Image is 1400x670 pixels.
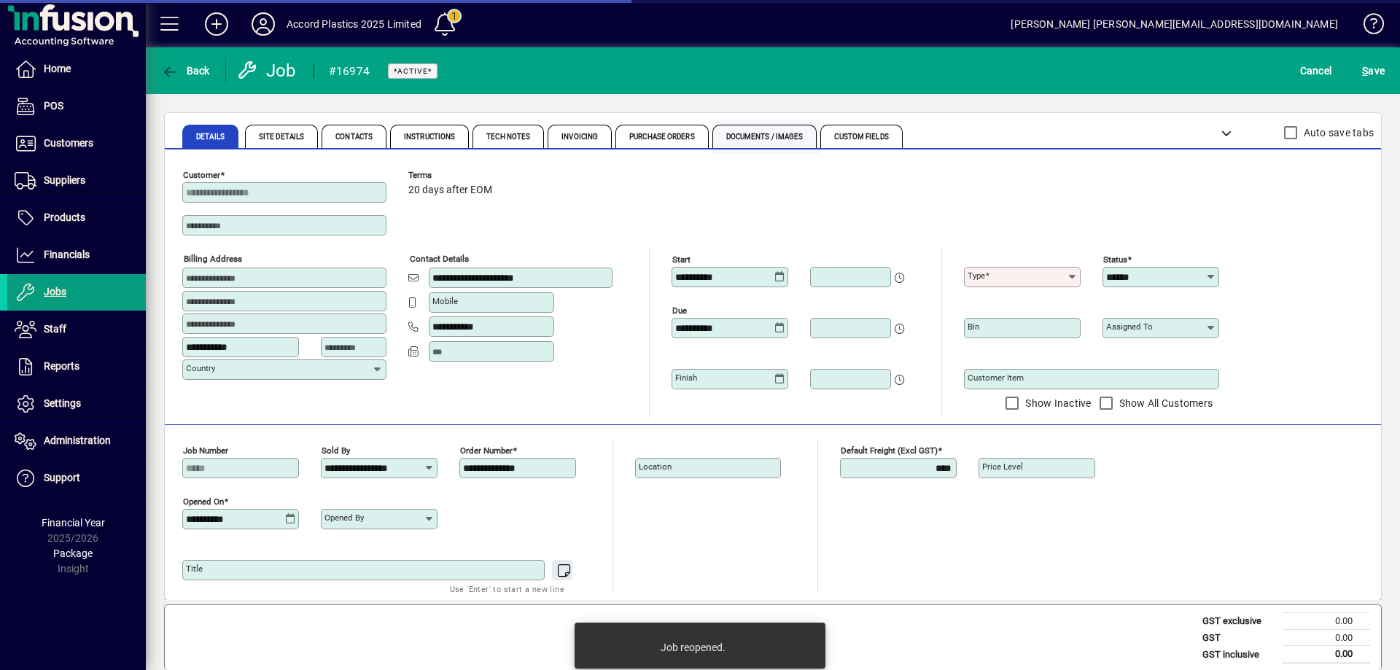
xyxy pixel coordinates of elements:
mat-label: Title [186,564,203,574]
span: Documents / Images [726,133,804,141]
span: 20 days after EOM [408,184,492,196]
div: Job [237,59,299,82]
button: Save [1358,58,1388,84]
mat-label: Customer [183,170,220,180]
td: 0.00 [1283,646,1370,663]
mat-label: Assigned to [1106,322,1153,332]
span: Custom Fields [834,133,888,141]
mat-label: Location [639,461,672,472]
div: #16974 [329,60,370,83]
button: Add [193,11,240,37]
span: Details [196,133,225,141]
span: POS [44,100,63,112]
div: [PERSON_NAME] [PERSON_NAME][EMAIL_ADDRESS][DOMAIN_NAME] [1011,12,1338,36]
td: GST exclusive [1195,613,1283,630]
mat-label: Mobile [432,296,458,306]
a: Knowledge Base [1353,3,1382,50]
mat-label: Country [186,363,215,373]
mat-label: Order number [460,445,513,456]
label: Auto save tabs [1301,125,1374,140]
mat-label: Opened by [324,513,364,523]
div: Accord Plastics 2025 Limited [287,12,421,36]
span: Jobs [44,286,66,297]
mat-label: Sold by [322,445,350,456]
mat-label: Status [1103,254,1127,265]
mat-label: Type [968,270,985,281]
a: Home [7,51,146,87]
td: 0.00 [1283,613,1370,630]
span: Administration [44,435,111,446]
a: Reports [7,348,146,385]
span: Home [44,63,71,74]
a: Financials [7,237,146,273]
span: Terms [408,171,496,180]
span: Purchase Orders [629,133,695,141]
label: Show All Customers [1116,396,1213,410]
a: Customers [7,125,146,162]
a: POS [7,88,146,125]
span: ave [1362,59,1385,82]
mat-label: Due [672,305,687,316]
label: Show Inactive [1022,396,1091,410]
span: Site Details [259,133,304,141]
mat-label: Bin [968,322,979,332]
span: Invoicing [561,133,598,141]
div: Job reopened. [661,640,726,655]
mat-label: Opened On [183,496,224,507]
a: Products [7,200,146,236]
mat-label: Finish [675,373,697,383]
span: Customers [44,137,93,149]
mat-hint: Use 'Enter' to start a new line [450,580,564,597]
a: Support [7,460,146,496]
span: Settings [44,397,81,409]
app-page-header-button: Back [146,58,226,84]
span: Cancel [1300,59,1332,82]
mat-label: Price Level [982,461,1023,472]
a: Administration [7,423,146,459]
a: Staff [7,311,146,348]
td: GST [1195,629,1283,646]
a: Suppliers [7,163,146,199]
mat-label: Customer Item [968,373,1024,383]
span: Financials [44,249,90,260]
td: GST inclusive [1195,646,1283,663]
mat-label: Start [672,254,691,265]
span: S [1362,65,1368,77]
mat-label: Job number [183,445,228,456]
button: Profile [240,11,287,37]
mat-label: Default Freight (excl GST) [841,445,938,456]
a: Settings [7,386,146,422]
span: Instructions [404,133,455,141]
span: Staff [44,323,66,335]
span: Back [161,65,210,77]
span: Support [44,472,80,483]
td: 0.00 [1283,629,1370,646]
button: Back [157,58,214,84]
span: Contacts [335,133,373,141]
span: Package [53,548,93,559]
span: Suppliers [44,174,85,186]
span: Reports [44,360,79,372]
span: Financial Year [42,517,105,529]
button: Cancel [1296,58,1336,84]
span: Products [44,211,85,223]
span: Tech Notes [486,133,530,141]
